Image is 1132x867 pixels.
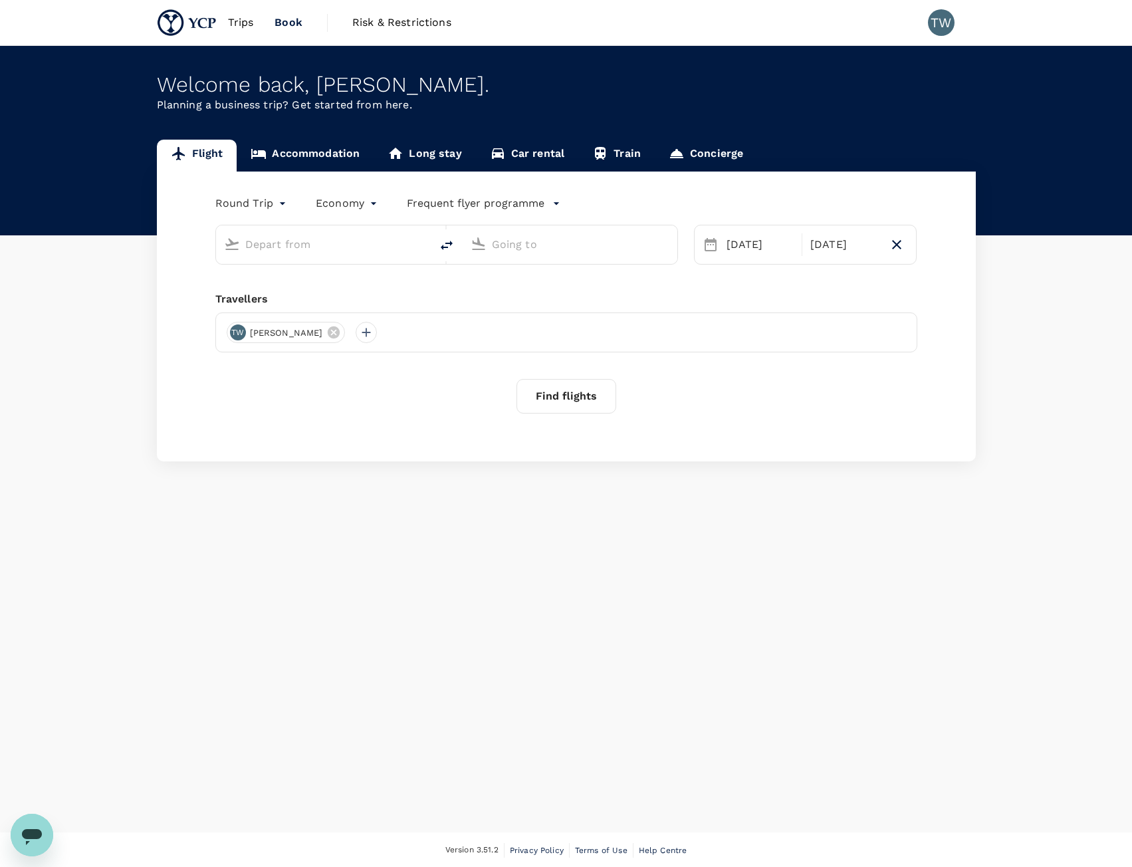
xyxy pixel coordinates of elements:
input: Going to [492,234,649,255]
input: Depart from [245,234,403,255]
div: Welcome back , [PERSON_NAME] . [157,72,976,97]
p: Frequent flyer programme [407,195,544,211]
span: Risk & Restrictions [352,15,451,31]
span: Version 3.51.2 [445,844,499,857]
button: Frequent flyer programme [407,195,560,211]
span: [PERSON_NAME] [242,326,331,340]
a: Car rental [476,140,579,172]
button: Open [668,243,671,245]
a: Concierge [655,140,757,172]
div: TW [230,324,246,340]
a: Privacy Policy [510,843,564,858]
a: Train [578,140,655,172]
span: Privacy Policy [510,846,564,855]
a: Terms of Use [575,843,627,858]
iframe: Button to launch messaging window [11,814,53,856]
img: YCP SG Pte. Ltd. [157,8,217,37]
div: Economy [316,193,380,214]
span: Help Centre [639,846,687,855]
div: TW[PERSON_NAME] [227,322,346,343]
span: Trips [228,15,254,31]
a: Long stay [374,140,475,172]
p: Planning a business trip? Get started from here. [157,97,976,113]
a: Help Centre [639,843,687,858]
div: [DATE] [805,231,883,258]
button: Find flights [516,379,616,414]
div: Travellers [215,291,917,307]
span: Terms of Use [575,846,627,855]
button: delete [431,229,463,261]
div: TW [928,9,955,36]
a: Flight [157,140,237,172]
button: Open [421,243,424,245]
a: Accommodation [237,140,374,172]
span: Book [275,15,302,31]
div: [DATE] [721,231,799,258]
div: Round Trip [215,193,290,214]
